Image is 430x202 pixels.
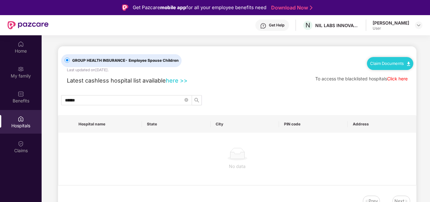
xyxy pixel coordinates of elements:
[211,116,279,133] th: City
[192,98,201,103] span: search
[269,23,284,28] div: Get Help
[8,21,49,29] img: New Pazcare Logo
[184,98,188,102] span: close-circle
[315,22,359,28] div: NIL LABS INNOVATION PVT. LTD.
[63,163,411,170] div: No data
[373,26,409,31] div: User
[73,116,142,133] th: Hospital name
[271,4,311,11] a: Download Now
[18,141,24,147] img: svg+xml;base64,PHN2ZyBpZD0iQ2xhaW0iIHhtbG5zPSJodHRwOi8vd3d3LnczLm9yZy8yMDAwL3N2ZyIgd2lkdGg9IjIwIi...
[18,41,24,47] img: svg+xml;base64,PHN2ZyBpZD0iSG9tZSIgeG1sbnM9Imh0dHA6Ly93d3cudzMub3JnLzIwMDAvc3ZnIiB3aWR0aD0iMjAiIG...
[279,116,347,133] th: PIN code
[407,62,410,66] img: svg+xml;base64,PHN2ZyB4bWxucz0iaHR0cDovL3d3dy53My5vcmcvMjAwMC9zdmciIHdpZHRoPSIxMC40IiBoZWlnaHQ9Ij...
[387,76,408,81] a: Click here
[125,58,179,63] span: - Employee Spouse Children
[67,67,109,73] div: Last updated on [DATE] .
[305,21,310,29] span: N
[18,116,24,122] img: svg+xml;base64,PHN2ZyBpZD0iSG9zcGl0YWxzIiB4bWxucz0iaHR0cDovL3d3dy53My5vcmcvMjAwMC9zdmciIHdpZHRoPS...
[310,4,312,11] img: Stroke
[133,4,266,11] div: Get Pazcare for all your employee benefits need
[142,116,210,133] th: State
[315,76,387,81] span: To access the blacklisted hospitals
[70,58,181,64] span: GROUP HEALTH INSURANCE
[166,77,188,84] a: here >>
[122,4,128,11] img: Logo
[348,116,416,133] th: Address
[18,91,24,97] img: svg+xml;base64,PHN2ZyBpZD0iQmVuZWZpdHMiIHhtbG5zPSJodHRwOi8vd3d3LnczLm9yZy8yMDAwL3N2ZyIgd2lkdGg9Ij...
[260,23,266,29] img: svg+xml;base64,PHN2ZyBpZD0iSGVscC0zMngzMiIgeG1sbnM9Imh0dHA6Ly93d3cudzMub3JnLzIwMDAvc3ZnIiB3aWR0aD...
[78,122,137,127] span: Hospital name
[373,20,409,26] div: [PERSON_NAME]
[67,77,166,84] span: Latest cashless hospital list available
[192,95,202,105] button: search
[353,122,411,127] span: Address
[416,23,421,28] img: svg+xml;base64,PHN2ZyBpZD0iRHJvcGRvd24tMzJ4MzIiIHhtbG5zPSJodHRwOi8vd3d3LnczLm9yZy8yMDAwL3N2ZyIgd2...
[18,66,24,72] img: svg+xml;base64,PHN2ZyB3aWR0aD0iMjAiIGhlaWdodD0iMjAiIHZpZXdCb3g9IjAgMCAyMCAyMCIgZmlsbD0ibm9uZSIgeG...
[160,4,186,10] strong: mobile app
[184,97,188,103] span: close-circle
[370,61,410,66] a: Claim Documents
